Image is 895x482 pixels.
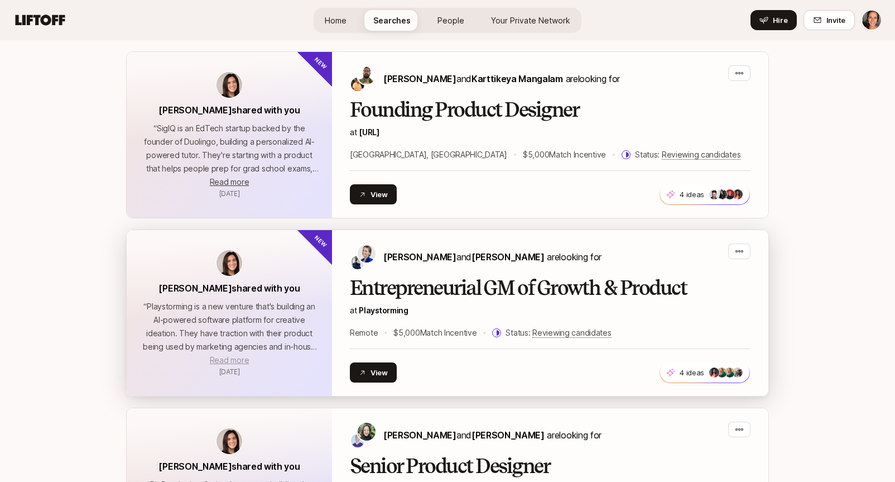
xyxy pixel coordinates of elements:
span: Invite [826,15,845,26]
p: Status: [635,148,740,161]
img: avatar-url [216,72,242,98]
img: 267488ed_1969_41bd_bc92_b23bb5ea118e.jpg [725,189,735,199]
span: [PERSON_NAME] shared with you [158,104,300,116]
img: Shubh Gupta [358,66,376,84]
button: Lia Siebert [862,10,882,30]
p: at [350,304,750,317]
img: 3f97a976_3792_4baf_b6b0_557933e89327.jpg [733,368,743,378]
span: [PERSON_NAME] [383,251,456,263]
img: ACg8ocIt-Gi_jV51LiZB_ttLUC9DAaC5pFSnWiXbP3sS4zAhc2fmNUCx=s160-c [725,368,735,378]
span: Your Private Network [491,15,570,26]
div: New [296,211,351,266]
span: Karttikeya Mangalam [471,73,563,84]
span: Read more [210,355,249,365]
span: Read more [210,177,249,187]
button: Read more [210,354,249,367]
button: View [350,184,397,204]
a: Searches [364,10,420,31]
img: e4106609_49c2_46c4_bd1b_35880d361c05.jpg [717,189,727,199]
span: [PERSON_NAME] [471,429,545,441]
button: View [350,362,397,383]
div: New [296,33,351,88]
span: Reviewing candidates [532,328,611,338]
p: 4 ideas [680,367,704,378]
img: Jon Fan [351,434,364,447]
p: are looking for [383,71,620,86]
a: [URL] [359,127,379,137]
img: Lia Siebert [862,11,881,30]
h2: Entrepreneurial GM of Growth & Product [350,277,750,299]
img: Daniela Plattner [358,245,376,263]
span: September 11, 2025 8:37am [219,189,240,198]
img: avatar-url [216,250,242,276]
button: 4 ideas [660,362,750,383]
p: at [350,126,750,139]
p: $5,000 Match Incentive [393,326,477,340]
img: Karttikeya Mangalam [351,78,364,91]
p: are looking for [383,428,602,442]
a: Your Private Network [482,10,579,31]
h2: Founding Product Designer [350,99,750,121]
span: Playstorming [359,306,408,315]
h2: Senior Product Designer [350,455,750,478]
p: [GEOGRAPHIC_DATA], [GEOGRAPHIC_DATA] [350,148,507,161]
img: 16e99ae5_7481_4f46_ac83_9f70eb5cd06c.jpg [709,368,719,378]
img: avatar-url [216,428,242,454]
span: September 11, 2025 8:37am [219,368,240,376]
a: Home [316,10,355,31]
p: “ SigIQ is an EdTech startup backed by the founder of Duolingo, building a personalized AI-powere... [140,122,319,175]
span: and [456,429,545,441]
span: [PERSON_NAME] [383,73,456,84]
img: 16e99ae5_7481_4f46_ac83_9f70eb5cd06c.jpg [733,189,743,199]
p: 4 ideas [680,189,704,200]
img: Hayley Darden [351,256,364,269]
button: Invite [803,10,855,30]
span: Reviewing candidates [662,150,740,160]
span: [PERSON_NAME] [383,429,456,441]
p: are looking for [383,250,602,264]
span: People [437,15,464,26]
span: and [456,73,563,84]
a: People [429,10,473,31]
p: $5,000 Match Incentive [523,148,606,161]
span: and [456,251,545,263]
p: Remote [350,326,378,340]
span: [PERSON_NAME] [471,251,545,263]
p: Status: [506,326,611,340]
span: Home [325,15,347,26]
button: Hire [750,10,797,30]
span: Searches [373,15,411,26]
button: Read more [210,175,249,189]
button: 4 ideas [660,184,750,205]
img: Tutram Nguyen [358,423,376,441]
img: 7bf30482_e1a5_47b4_9e0f_fc49ddd24bf6.jpg [709,189,719,199]
span: [PERSON_NAME] shared with you [158,461,300,472]
img: ACg8ocIt-Gi_jV51LiZB_ttLUC9DAaC5pFSnWiXbP3sS4zAhc2fmNUCx=s160-c [717,368,727,378]
span: Hire [773,15,788,26]
p: “ Playstorming is a new venture that's building an AI-powered software platform for creative idea... [140,300,319,354]
span: [PERSON_NAME] shared with you [158,283,300,294]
